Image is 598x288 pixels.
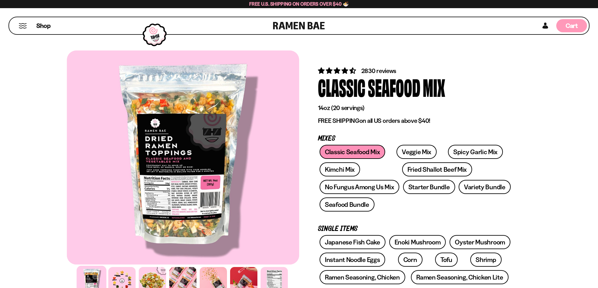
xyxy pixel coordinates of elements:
[318,136,513,142] p: Mixes
[566,22,578,29] span: Cart
[396,145,437,159] a: Veggie Mix
[320,235,385,249] a: Japanese Fish Cake
[361,67,396,75] span: 2830 reviews
[249,1,349,7] span: Free U.S. Shipping on Orders over $40 🍜
[318,226,513,232] p: Single Items
[318,117,513,125] p: on all US orders above $40!
[36,22,51,30] span: Shop
[320,162,360,176] a: Kimchi Mix
[36,19,51,32] a: Shop
[19,23,27,29] button: Mobile Menu Trigger
[320,197,374,212] a: Seafood Bundle
[423,75,445,99] div: Mix
[470,253,501,267] a: Shrimp
[459,180,511,194] a: Variety Bundle
[402,162,472,176] a: Fried Shallot Beef Mix
[435,253,458,267] a: Tofu
[556,17,587,34] div: Cart
[448,145,503,159] a: Spicy Garlic Mix
[320,253,385,267] a: Instant Noodle Eggs
[320,180,399,194] a: No Fungus Among Us Mix
[318,117,359,124] strong: FREE SHIPPING
[398,253,423,267] a: Corn
[318,75,365,99] div: Classic
[450,235,510,249] a: Oyster Mushroom
[318,104,513,112] p: 14oz (20 servings)
[403,180,455,194] a: Starter Bundle
[389,235,446,249] a: Enoki Mushroom
[320,270,405,284] a: Ramen Seasoning, Chicken
[318,67,357,75] span: 4.68 stars
[411,270,508,284] a: Ramen Seasoning, Chicken Lite
[368,75,420,99] div: Seafood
